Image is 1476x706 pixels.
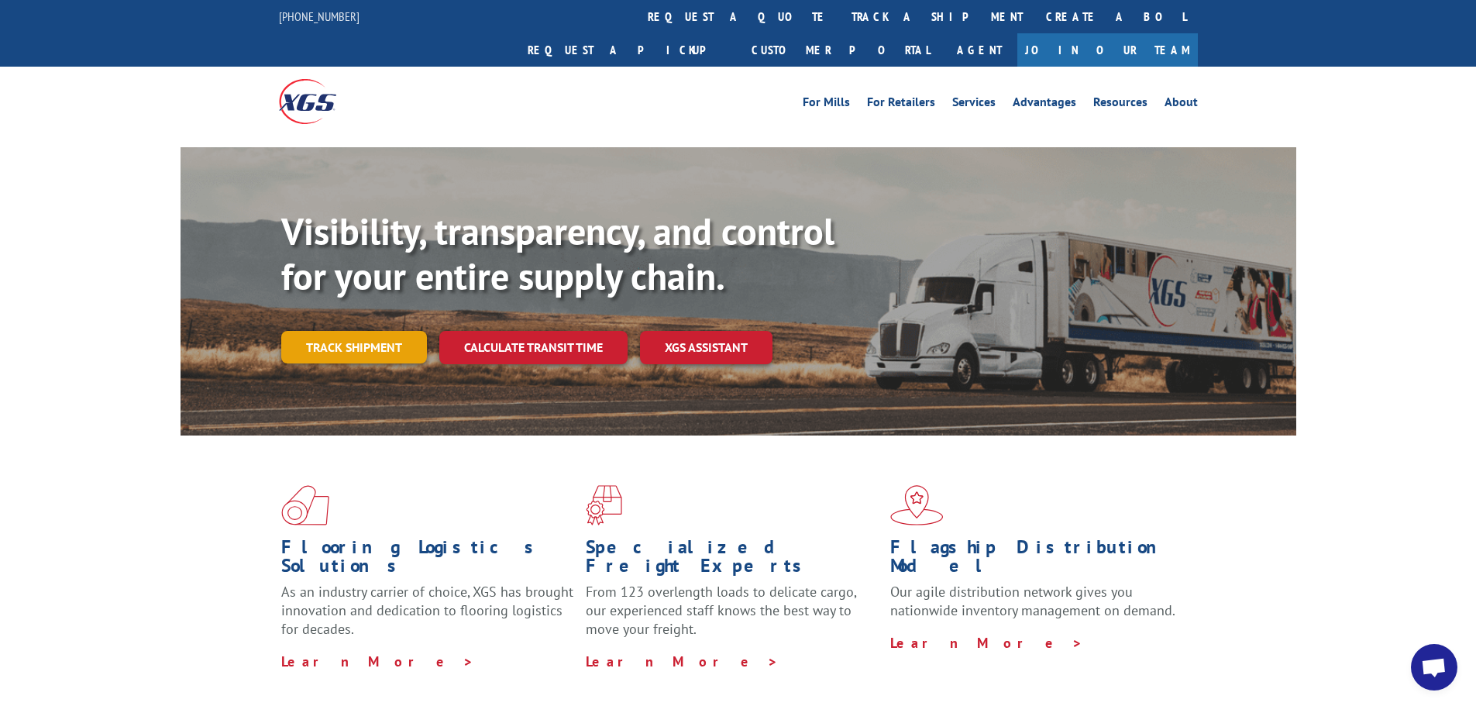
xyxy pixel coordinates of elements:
[516,33,740,67] a: Request a pickup
[1017,33,1198,67] a: Join Our Team
[1411,644,1457,691] div: Open chat
[1013,96,1076,113] a: Advantages
[740,33,941,67] a: Customer Portal
[867,96,935,113] a: For Retailers
[281,331,427,363] a: Track shipment
[439,331,628,364] a: Calculate transit time
[890,583,1175,619] span: Our agile distribution network gives you nationwide inventory management on demand.
[640,331,772,364] a: XGS ASSISTANT
[941,33,1017,67] a: Agent
[952,96,996,113] a: Services
[281,538,574,583] h1: Flooring Logistics Solutions
[281,207,834,300] b: Visibility, transparency, and control for your entire supply chain.
[281,583,573,638] span: As an industry carrier of choice, XGS has brought innovation and dedication to flooring logistics...
[281,485,329,525] img: xgs-icon-total-supply-chain-intelligence-red
[586,538,879,583] h1: Specialized Freight Experts
[890,634,1083,652] a: Learn More >
[586,653,779,670] a: Learn More >
[1093,96,1147,113] a: Resources
[279,9,360,24] a: [PHONE_NUMBER]
[890,538,1183,583] h1: Flagship Distribution Model
[890,485,944,525] img: xgs-icon-flagship-distribution-model-red
[281,653,474,670] a: Learn More >
[1165,96,1198,113] a: About
[803,96,850,113] a: For Mills
[586,485,622,525] img: xgs-icon-focused-on-flooring-red
[586,583,879,652] p: From 123 overlength loads to delicate cargo, our experienced staff knows the best way to move you...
